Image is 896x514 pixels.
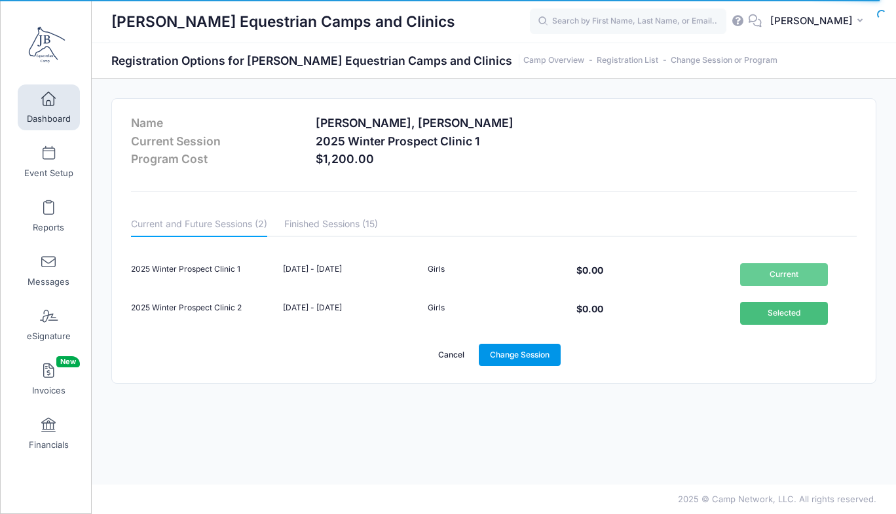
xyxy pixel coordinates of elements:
span: [PERSON_NAME] [770,14,853,28]
a: Change Session [479,344,561,366]
span: $0.00 [573,265,607,276]
td: Girls [421,257,567,293]
span: $0.00 [573,303,607,314]
span: Invoices [32,385,65,396]
a: Registration List [597,56,658,65]
a: InvoicesNew [18,356,80,402]
a: Finished Sessions (15) [284,213,378,237]
button: [PERSON_NAME] [762,7,876,37]
a: Change Session or Program [671,56,777,65]
a: Dashboard [18,84,80,130]
span: Reports [33,222,64,233]
a: eSignature [18,302,80,348]
h1: Registration Options for [PERSON_NAME] Equestrian Camps and Clinics [111,54,777,67]
h3: Name [131,116,303,130]
a: Messages [18,248,80,293]
td: [DATE] - [DATE] [276,295,422,331]
a: Event Setup [18,139,80,185]
td: Girls [421,295,567,331]
td: 2025 Winter Prospect Clinic 2 [131,295,276,331]
img: Jessica Braswell Equestrian Camps and Clinics [22,20,71,69]
button: Selected [740,302,828,324]
a: Cancel [427,344,476,366]
span: eSignature [27,331,71,342]
span: Dashboard [27,113,71,124]
a: Jessica Braswell Equestrian Camps and Clinics [1,14,92,76]
input: Search by First Name, Last Name, or Email... [530,9,726,35]
h1: [PERSON_NAME] Equestrian Camps and Clinics [111,7,455,37]
span: 2025 © Camp Network, LLC. All rights reserved. [678,494,876,504]
h3: $1,200.00 [316,152,734,166]
h3: [PERSON_NAME], [PERSON_NAME] [316,116,734,130]
h3: Current Session [131,134,303,148]
td: [DATE] - [DATE] [276,257,422,293]
h3: Program Cost [131,152,303,166]
span: Financials [29,439,69,450]
span: Messages [28,276,69,287]
a: Current and Future Sessions (2) [131,213,267,237]
td: 2025 Winter Prospect Clinic 1 [131,257,276,293]
a: Camp Overview [523,56,584,65]
a: Financials [18,411,80,456]
h3: 2025 Winter Prospect Clinic 1 [316,134,734,148]
span: New [56,356,80,367]
span: Event Setup [24,168,73,179]
a: Reports [18,193,80,239]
